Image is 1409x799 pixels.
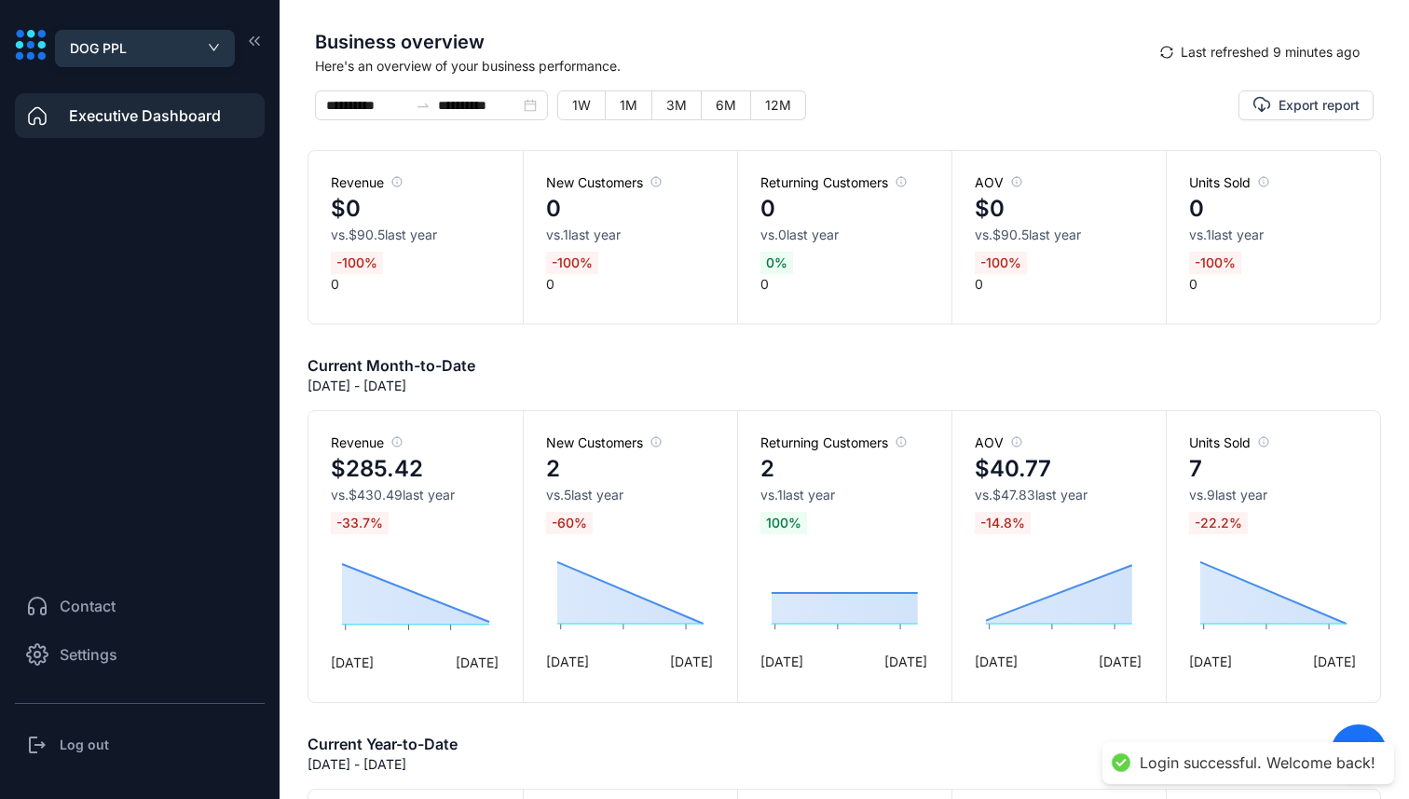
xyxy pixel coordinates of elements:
span: [DATE] [1099,652,1142,671]
span: vs. 9 last year [1189,486,1267,504]
h4: 0 [760,192,775,226]
span: vs. 0 last year [760,226,839,244]
span: 1M [620,97,637,113]
div: Open chat [1331,724,1387,780]
h4: $285.42 [331,452,423,486]
span: [DATE] [760,652,803,671]
h4: 2 [760,452,774,486]
span: swap-right [416,98,431,113]
h6: Current Month-to-Date [308,354,475,377]
span: down [208,43,220,52]
span: 6M [716,97,736,113]
span: 12M [765,97,791,113]
span: Business overview [315,28,1146,56]
span: vs. $90.5 last year [331,226,437,244]
span: -100 % [331,252,383,274]
span: 1W [572,97,591,113]
span: vs. 1 last year [760,486,835,504]
h3: Log out [60,736,109,754]
span: [DATE] [331,653,374,672]
span: -33.7 % [331,512,389,534]
span: DOG PPL [70,38,127,59]
span: AOV [975,434,1022,452]
span: [DATE] [884,652,927,671]
span: Returning Customers [760,173,907,192]
span: Last refreshed 9 minutes ago [1181,42,1360,62]
span: 3M [666,97,687,113]
h4: 0 [1189,192,1204,226]
div: 0 [1166,151,1380,324]
span: 0 % [760,252,793,274]
span: vs. 1 last year [1189,226,1264,244]
h4: 2 [546,452,560,486]
span: Executive Dashboard [69,104,221,127]
div: 0 [523,151,737,324]
span: -100 % [546,252,598,274]
span: Revenue [331,434,403,452]
span: -22.2 % [1189,512,1248,534]
span: -60 % [546,512,593,534]
span: sync [1160,46,1173,59]
p: [DATE] - [DATE] [308,755,406,774]
p: [DATE] - [DATE] [308,377,406,395]
span: -14.8 % [975,512,1031,534]
button: syncLast refreshed 9 minutes ago [1146,37,1374,67]
span: Returning Customers [760,434,907,452]
span: [DATE] [1313,652,1356,671]
div: 0 [737,151,951,324]
span: vs. 1 last year [546,226,621,244]
span: Units Sold [1189,434,1269,452]
span: vs. $47.83 last year [975,486,1088,504]
span: -100 % [975,252,1027,274]
button: Export report [1238,90,1374,120]
span: AOV [975,173,1022,192]
div: 0 [308,151,523,324]
span: New Customers [546,173,662,192]
h4: 7 [1189,452,1202,486]
span: Contact [60,595,116,617]
span: Here's an overview of your business performance. [315,56,1146,76]
span: -100 % [1189,252,1241,274]
h4: $0 [331,192,361,226]
span: 100 % [760,512,807,534]
span: [DATE] [1189,652,1232,671]
span: [DATE] [546,652,589,671]
h4: $0 [975,192,1005,226]
span: vs. $430.49 last year [331,486,455,504]
h4: 0 [546,192,561,226]
h6: Current Year-to-Date [308,733,458,755]
span: Export report [1279,96,1360,115]
div: Login successful. Welcome back! [1140,753,1375,773]
button: DOG PPL [55,30,235,67]
span: Settings [60,643,117,666]
span: Revenue [331,173,403,192]
div: 0 [951,151,1166,324]
h4: $40.77 [975,452,1051,486]
span: [DATE] [670,652,713,671]
span: vs. 5 last year [546,486,623,504]
span: New Customers [546,434,662,452]
span: to [416,98,431,113]
span: Units Sold [1189,173,1269,192]
span: [DATE] [975,652,1018,671]
span: [DATE] [456,653,499,672]
span: vs. $90.5 last year [975,226,1081,244]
